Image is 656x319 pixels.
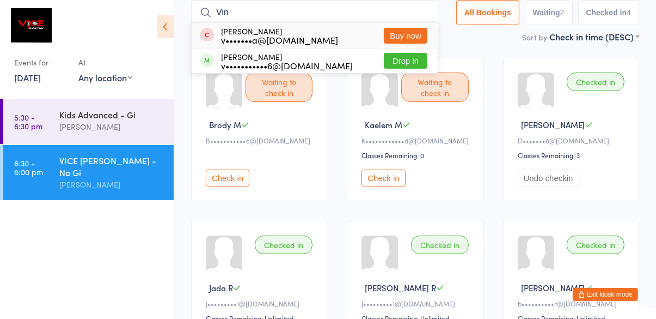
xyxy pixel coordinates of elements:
a: [DATE] [14,71,41,83]
div: [PERSON_NAME] [221,27,338,44]
div: B•••••••••••e@[DOMAIN_NAME] [206,136,316,145]
time: 6:30 - 8:00 pm [14,159,43,176]
div: D•••••••8@[DOMAIN_NAME] [518,136,628,145]
div: Check in time (DESC) [549,31,639,43]
div: J•••••••••1@[DOMAIN_NAME] [361,299,471,308]
div: [PERSON_NAME] [59,121,164,133]
button: Buy now [384,28,427,44]
div: Checked in [567,73,624,91]
div: Any location [78,71,132,83]
div: Waiting to check in [246,73,312,102]
a: 6:30 -8:00 pmVICE [PERSON_NAME] - No Gi[PERSON_NAME] [3,145,174,200]
a: 5:30 -6:30 pmKids Advanced - Gi[PERSON_NAME] [3,99,174,144]
div: Classes Remaining: 3 [518,151,628,160]
div: VICE [PERSON_NAME] - No Gi [59,154,164,178]
div: v•••••••a@[DOMAIN_NAME] [221,35,338,44]
div: Events for [14,53,68,71]
div: Checked in [255,236,312,254]
div: v•••••••••••6@[DOMAIN_NAME] [221,61,353,70]
div: Kids Advanced - Gi [59,109,164,121]
div: K••••••••••••d@[DOMAIN_NAME] [361,136,471,145]
div: b••••••••••r@[DOMAIN_NAME] [518,299,628,308]
button: Drop in [384,53,427,69]
button: Undo checkin [518,170,579,186]
div: Classes Remaining: 0 [361,151,471,160]
div: Checked in [567,236,624,254]
div: J•••••••••1@[DOMAIN_NAME] [206,299,316,308]
div: Waiting to check in [401,73,468,102]
span: [PERSON_NAME] [521,282,585,293]
div: [PERSON_NAME] [221,52,353,70]
label: Sort by [522,32,547,43]
div: [PERSON_NAME] [59,178,164,191]
div: At [78,53,132,71]
button: Exit kiosk mode [573,288,638,301]
time: 5:30 - 6:30 pm [14,113,42,130]
div: 4 [627,8,631,17]
img: Moranbah Martial Arts [11,8,52,43]
span: Jada R [209,282,233,293]
span: Brody M [209,119,241,130]
button: Check in [206,170,249,186]
span: Kaelem M [365,119,402,130]
div: 2 [560,8,565,17]
button: Check in [361,170,405,186]
div: Checked in [411,236,469,254]
span: [PERSON_NAME] [521,119,585,130]
span: [PERSON_NAME] R [365,282,436,293]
